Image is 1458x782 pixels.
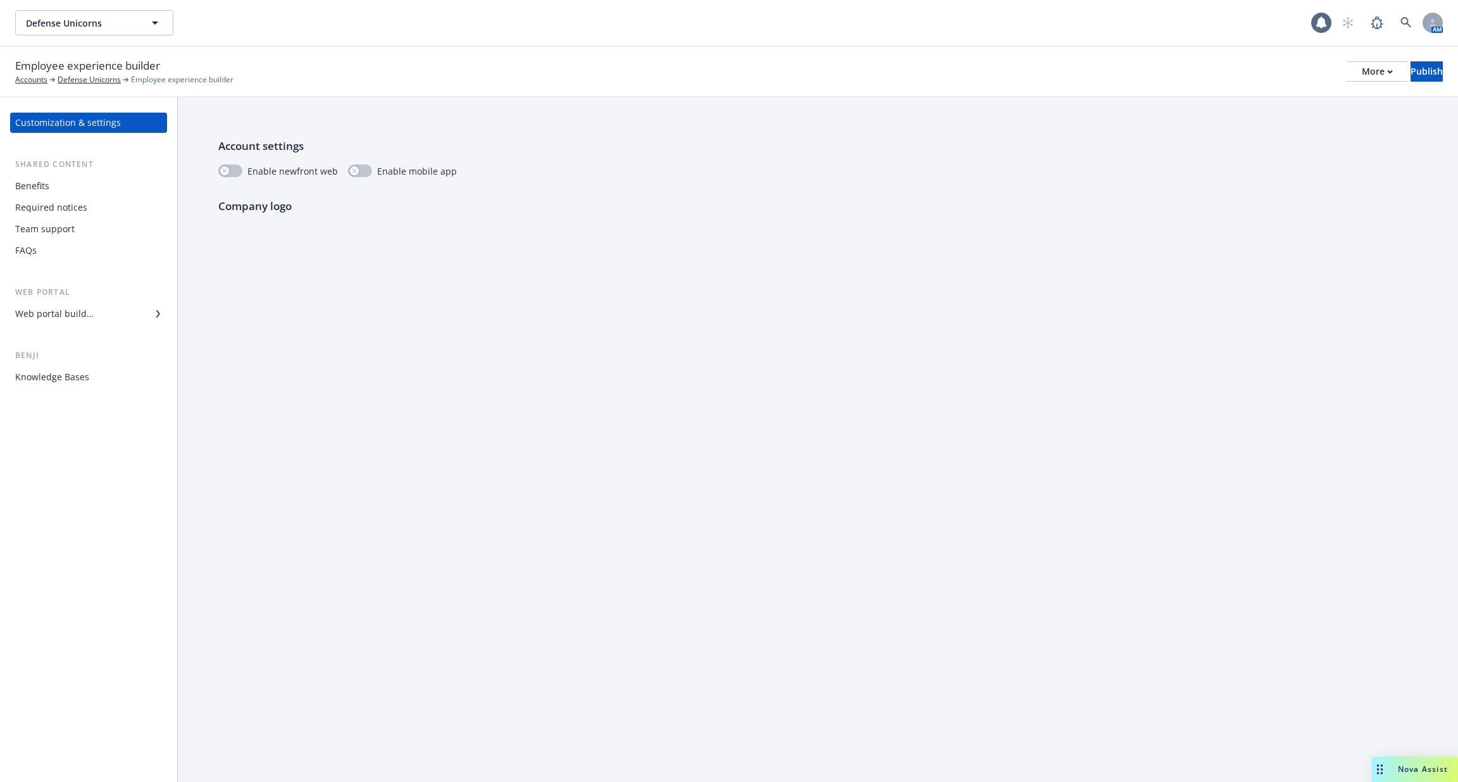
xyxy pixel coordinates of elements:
[1364,10,1390,35] a: Report a Bug
[10,304,167,324] a: Web portal builder
[15,219,75,239] div: Team support
[15,58,160,74] span: Employee experience builder
[15,367,89,387] div: Knowledge Bases
[10,113,167,133] a: Customization & settings
[10,176,167,196] a: Benefits
[15,197,87,218] div: Required notices
[10,367,167,387] a: Knowledge Bases
[10,158,167,171] div: Shared content
[15,113,121,133] div: Customization & settings
[1347,61,1408,82] button: More
[10,197,167,218] a: Required notices
[15,10,173,35] button: Defense Unicorns
[26,16,135,30] span: Defense Unicorns
[1362,62,1393,81] div: More
[1335,10,1361,35] a: Start snowing
[131,74,234,85] span: Employee experience builder
[247,164,338,178] span: Enable newfront web
[218,138,1417,154] p: Account settings
[15,74,47,85] a: Accounts
[1411,61,1443,82] button: Publish
[10,219,167,239] a: Team support
[15,240,37,261] div: FAQs
[15,176,49,196] div: Benefits
[1393,10,1419,35] a: Search
[377,164,457,178] span: Enable mobile app
[58,74,121,85] a: Defense Unicorns
[10,286,167,299] div: Web portal
[1372,757,1458,782] button: Nova Assist
[15,304,94,324] div: Web portal builder
[1372,757,1388,782] div: Drag to move
[218,198,1417,214] p: Company logo
[10,240,167,261] a: FAQs
[1411,62,1443,81] div: Publish
[1398,764,1448,774] span: Nova Assist
[10,349,167,362] div: Benji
